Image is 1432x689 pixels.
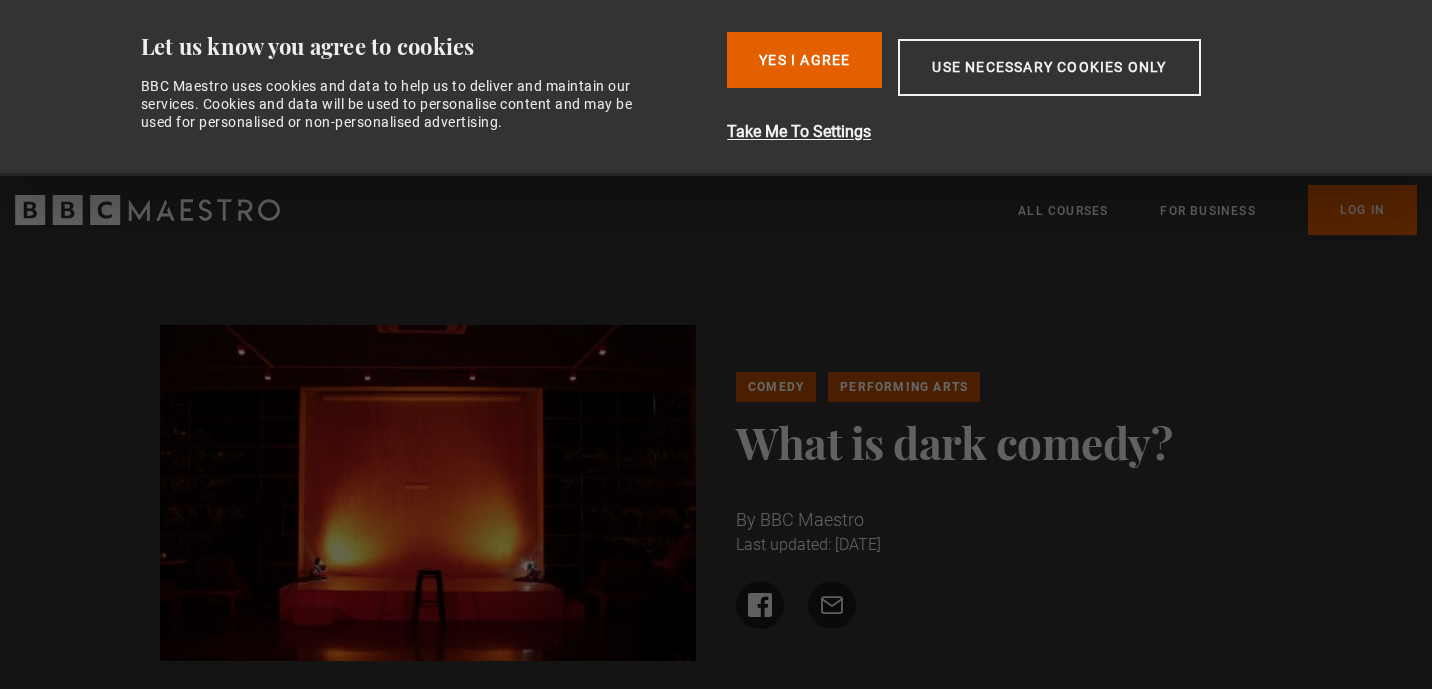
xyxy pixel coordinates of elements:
[760,509,864,530] span: BBC Maestro
[1018,201,1108,221] a: All Courses
[1018,185,1417,235] nav: Primary
[15,195,280,225] svg: BBC Maestro
[727,120,1306,144] button: Take Me To Settings
[736,535,881,554] time: Last updated: [DATE]
[736,372,816,402] a: Comedy
[828,372,980,402] a: Performing Arts
[1160,201,1255,221] a: For business
[160,325,697,661] img: A stage
[736,509,756,530] span: By
[898,39,1200,96] button: Use necessary cookies only
[1308,185,1417,235] a: Log In
[141,77,655,132] div: BBC Maestro uses cookies and data to help us to deliver and maintain our services. Cookies and da...
[141,32,712,61] div: Let us know you agree to cookies
[736,418,1273,466] h1: What is dark comedy?
[727,32,882,88] button: Yes I Agree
